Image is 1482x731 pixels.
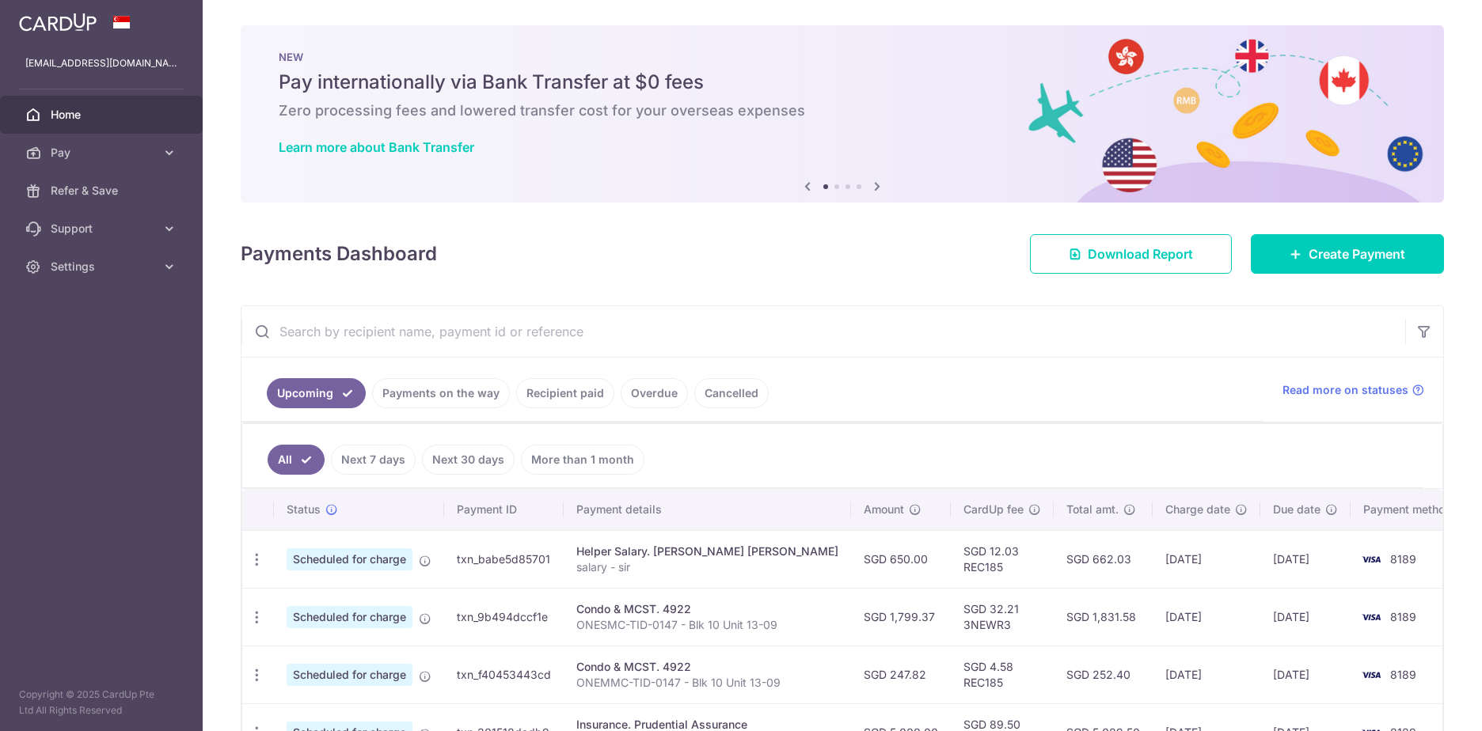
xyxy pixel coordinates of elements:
a: Learn more about Bank Transfer [279,139,474,155]
th: Payment ID [444,489,564,530]
td: txn_f40453443cd [444,646,564,703]
span: CardUp fee [963,502,1024,517]
h5: Pay internationally via Bank Transfer at $0 fees [279,70,1406,95]
span: Pay [51,145,155,161]
h4: Payments Dashboard [241,240,437,268]
span: Refer & Save [51,183,155,199]
div: Condo & MCST. 4922 [576,659,838,675]
span: Create Payment [1309,244,1405,263]
span: Total amt. [1066,502,1119,517]
td: [DATE] [1260,646,1351,703]
td: [DATE] [1260,588,1351,646]
a: Next 7 days [331,445,416,475]
span: Status [287,502,321,517]
td: [DATE] [1260,530,1351,588]
img: Bank Card [1355,608,1387,627]
td: txn_9b494dccf1e [444,588,564,646]
td: SGD 252.40 [1054,646,1153,703]
td: SGD 4.58 REC185 [951,646,1054,703]
span: Due date [1273,502,1320,517]
h6: Zero processing fees and lowered transfer cost for your overseas expenses [279,101,1406,120]
span: 8189 [1390,552,1416,566]
span: Settings [51,259,155,275]
img: Bank transfer banner [241,25,1444,203]
a: Read more on statuses [1282,382,1424,398]
div: Condo & MCST. 4922 [576,601,838,617]
a: Download Report [1030,234,1232,274]
td: SGD 247.82 [851,646,951,703]
span: Amount [864,502,904,517]
a: Cancelled [694,378,769,408]
a: Next 30 days [422,445,515,475]
span: Help [36,11,68,25]
td: SGD 650.00 [851,530,951,588]
span: Scheduled for charge [287,548,412,570]
td: SGD 12.03 REC185 [951,530,1054,588]
span: Scheduled for charge [287,664,412,686]
a: Upcoming [267,378,366,408]
span: Download Report [1088,244,1193,263]
input: Search by recipient name, payment id or reference [241,306,1405,357]
td: SGD 32.21 3NEWR3 [951,588,1054,646]
p: salary - sir [576,559,838,575]
a: Create Payment [1251,234,1444,274]
td: SGD 1,799.37 [851,588,951,646]
div: Helper Salary. [PERSON_NAME] [PERSON_NAME] [576,544,838,559]
span: Support [51,221,155,237]
a: Payments on the way [372,378,510,408]
p: [EMAIL_ADDRESS][DOMAIN_NAME] [25,55,177,71]
th: Payment details [564,489,851,530]
td: SGD 1,831.58 [1054,588,1153,646]
a: Overdue [621,378,688,408]
td: txn_babe5d85701 [444,530,564,588]
img: Bank Card [1355,550,1387,569]
img: CardUp [19,13,97,32]
span: Charge date [1165,502,1230,517]
td: [DATE] [1153,588,1260,646]
a: Recipient paid [516,378,614,408]
a: More than 1 month [521,445,644,475]
p: ONEMMC-TID-0147 - Blk 10 Unit 13-09 [576,675,838,691]
p: NEW [279,51,1406,63]
span: 8189 [1390,610,1416,623]
span: Home [51,107,155,123]
th: Payment method [1351,489,1471,530]
a: All [268,445,325,475]
td: [DATE] [1153,530,1260,588]
img: Bank Card [1355,665,1387,684]
p: ONESMC-TID-0147 - Blk 10 Unit 13-09 [576,617,838,633]
span: Scheduled for charge [287,606,412,628]
span: Read more on statuses [1282,382,1408,398]
span: 8189 [1390,668,1416,681]
td: [DATE] [1153,646,1260,703]
td: SGD 662.03 [1054,530,1153,588]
